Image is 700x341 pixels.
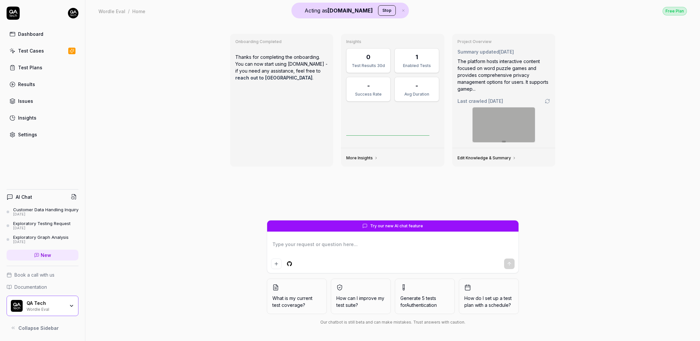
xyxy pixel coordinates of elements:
[473,107,535,142] img: Screenshot
[7,221,78,231] a: Exploratory Testing Request[DATE]
[13,240,69,244] div: [DATE]
[464,295,513,308] span: How do I set up a test plan with a schedule?
[18,64,42,71] div: Test Plans
[350,91,386,97] div: Success Rate
[13,235,69,240] div: Exploratory Graph Analysis
[7,235,78,244] a: Exploratory Graph Analysis[DATE]
[7,321,78,334] button: Collapse Sidebar
[41,252,51,259] span: New
[7,111,78,124] a: Insights
[68,8,78,18] img: 7ccf6c19-61ad-4a6c-8811-018b02a1b829.jpg
[128,8,130,14] div: /
[457,155,516,161] a: Edit Knowledge & Summary
[13,212,78,217] div: [DATE]
[663,7,687,15] a: Free Plan
[7,44,78,57] a: Test Cases
[459,279,519,314] button: How do I set up a test plan with a schedule?
[267,319,519,325] div: Our chatbot is still beta and can make mistakes. Trust answers with caution.
[7,284,78,290] a: Documentation
[400,295,437,308] span: Generate 5 tests for Authentication
[267,279,327,314] button: What is my current test coverage?
[27,300,65,306] div: QA Tech
[235,48,328,86] p: Thanks for completing the onboarding. You can now start using [DOMAIN_NAME] - if you need any ass...
[399,63,435,69] div: Enabled Tests
[7,95,78,107] a: Issues
[346,155,378,161] a: More Insights
[378,5,396,16] button: Stop
[18,47,44,54] div: Test Cases
[350,63,386,69] div: Test Results 30d
[235,39,328,44] h3: Onboarding Completed
[331,279,391,314] button: How can I improve my test suite?
[488,98,503,104] time: [DATE]
[18,98,33,104] div: Issues
[18,131,37,138] div: Settings
[415,81,418,90] div: -
[7,296,78,316] button: QA Tech LogoQA TechWordle Eval
[18,325,59,331] span: Collapse Sidebar
[457,49,499,55] span: Summary updated
[7,61,78,74] a: Test Plans
[395,279,455,314] button: Generate 5 tests forAuthentication
[7,78,78,91] a: Results
[14,284,47,290] span: Documentation
[18,114,36,121] div: Insights
[18,81,35,88] div: Results
[545,99,550,104] a: Go to crawling settings
[16,193,32,200] h4: AI Chat
[7,28,78,40] a: Dashboard
[98,8,125,14] div: Wordle Eval
[7,128,78,141] a: Settings
[366,53,371,61] div: 0
[457,39,550,44] h3: Project Overview
[13,207,78,212] div: Customer Data Handling Inquiry
[13,221,71,226] div: Exploratory Testing Request
[18,31,43,37] div: Dashboard
[370,223,423,229] span: Try our new AI chat feature
[14,271,54,278] span: Book a call with us
[7,250,78,261] a: New
[399,91,435,97] div: Avg Duration
[367,81,370,90] div: -
[27,306,65,311] div: Wordle Eval
[457,98,503,104] span: Last crawled
[272,295,321,308] span: What is my current test coverage?
[271,259,282,269] button: Add attachment
[235,75,312,80] a: reach out to [GEOGRAPHIC_DATA]
[7,207,78,217] a: Customer Data Handling Inquiry[DATE]
[132,8,145,14] div: Home
[336,295,385,308] span: How can I improve my test suite?
[13,226,71,231] div: [DATE]
[346,39,439,44] h3: Insights
[499,49,514,55] time: [DATE]
[11,300,23,312] img: QA Tech Logo
[457,58,550,92] div: The platform hosts interactive content focused on word puzzle games and provides comprehensive pr...
[415,53,418,61] div: 1
[7,271,78,278] a: Book a call with us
